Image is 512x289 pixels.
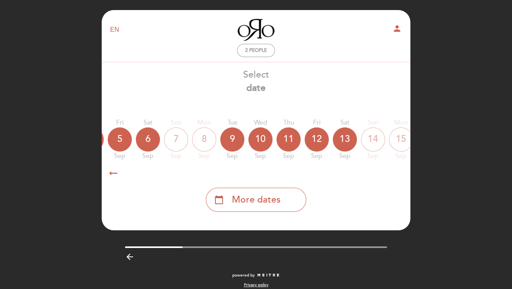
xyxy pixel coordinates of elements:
[125,252,135,262] i: arrow_backward
[136,118,160,127] div: Sat
[305,152,329,161] div: Sep
[248,127,272,152] div: 10
[164,127,188,152] div: 7
[248,152,272,161] div: Sep
[333,127,357,152] div: 13
[246,82,266,94] b: date
[276,152,301,161] div: Sep
[206,19,306,41] a: Oro
[361,152,385,161] div: Sep
[305,127,329,152] div: 12
[257,273,280,277] img: MEITRE
[101,68,411,95] div: Select
[192,127,216,152] div: 8
[108,118,132,127] div: Fri
[192,118,216,127] div: Mon
[107,164,119,182] i: arrow_right_alt
[214,193,224,207] i: calendar_today
[389,118,413,127] div: Mon
[136,152,160,161] div: Sep
[392,24,402,33] i: person
[245,47,267,53] span: 2 people
[232,273,280,278] a: powered by
[192,152,216,161] div: Sep
[232,273,255,278] span: powered by
[276,127,301,152] div: 11
[220,127,244,152] div: 9
[164,152,188,161] div: Sep
[305,118,329,127] div: Fri
[389,152,413,161] div: Sep
[361,127,385,152] div: 14
[389,127,413,152] div: 15
[232,193,281,207] span: More dates
[333,118,357,127] div: Sat
[248,118,272,127] div: Wed
[108,152,132,161] div: Sep
[333,152,357,161] div: Sep
[244,282,268,288] a: Privacy policy
[276,118,301,127] div: Thu
[220,118,244,127] div: Tue
[108,127,132,152] div: 5
[361,118,385,127] div: Sun
[164,118,188,127] div: Sun
[392,24,402,36] button: person
[136,127,160,152] div: 6
[220,152,244,161] div: Sep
